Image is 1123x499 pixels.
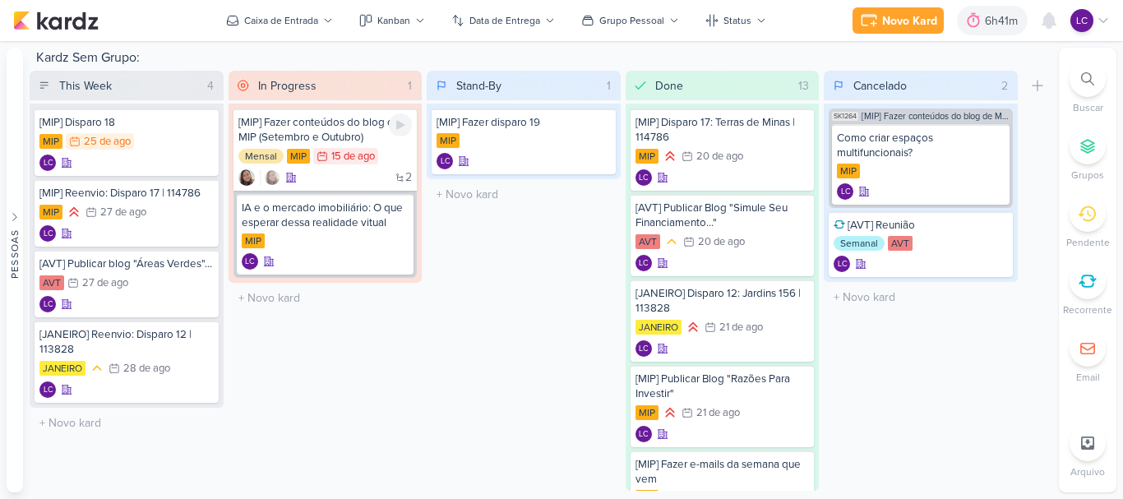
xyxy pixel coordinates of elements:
[39,186,214,201] div: [MIP] Reenvio: Disparo 17 | 114786
[44,301,53,309] p: LC
[827,285,1014,309] input: + Novo kard
[995,77,1014,95] div: 2
[635,426,652,442] div: Laís Costa
[662,148,678,164] div: Prioridade Alta
[84,136,131,147] div: 25 de ago
[1063,303,1112,317] p: Recorrente
[437,153,453,169] div: Laís Costa
[635,169,652,186] div: Criador(a): Laís Costa
[635,320,682,335] div: JANEIRO
[1070,464,1105,479] p: Arquivo
[7,229,22,278] div: Pessoas
[635,255,652,271] div: Laís Costa
[123,363,170,374] div: 28 de ago
[1073,100,1103,115] p: Buscar
[13,11,99,30] img: kardz.app
[238,149,284,164] div: Mensal
[838,261,847,269] p: LC
[441,158,450,166] p: LC
[635,115,810,145] div: [MIP] Disparo 17: Terras de Minas | 114786
[834,218,1008,233] div: [AVT] Reunião
[331,151,375,162] div: 15 de ago
[39,327,214,357] div: [JANEIRO] Reenvio: Disparo 12 | 113828
[862,112,1010,121] span: [MIP] Fazer conteúdos do blog de MIP (Setembro e Outubro)
[260,169,280,186] div: Colaboradores: Sharlene Khoury
[853,7,944,34] button: Novo Kard
[696,151,743,162] div: 20 de ago
[635,340,652,357] div: Laís Costa
[698,237,745,247] div: 20 de ago
[639,174,648,183] p: LC
[245,258,254,266] p: LC
[832,112,858,121] span: SK1264
[33,411,220,435] input: + Novo kard
[1059,61,1116,115] li: Ctrl + F
[837,164,860,178] div: MIP
[662,404,678,421] div: Prioridade Alta
[888,236,913,251] div: AVT
[635,201,810,230] div: [AVT] Publicar Blog "Simule Seu Financiamento..."
[238,169,255,186] img: Sharlene Khoury
[834,256,850,272] div: Criador(a): Laís Costa
[639,431,648,439] p: LC
[639,345,648,353] p: LC
[685,319,701,335] div: Prioridade Alta
[39,205,62,219] div: MIP
[437,153,453,169] div: Criador(a): Laís Costa
[44,159,53,168] p: LC
[39,275,64,290] div: AVT
[834,236,885,251] div: Semanal
[696,408,740,418] div: 21 de ago
[30,48,1052,71] div: Kardz Sem Grupo:
[635,340,652,357] div: Criador(a): Laís Costa
[39,225,56,242] div: Criador(a): Laís Costa
[792,77,816,95] div: 13
[39,381,56,398] div: Laís Costa
[1076,370,1100,385] p: Email
[663,233,680,250] div: Prioridade Média
[238,115,413,145] div: [MIP] Fazer conteúdos do blog de MIP (Setembro e Outubro)
[82,278,128,289] div: 27 de ago
[1076,13,1088,28] p: LC
[100,207,146,218] div: 27 de ago
[600,77,617,95] div: 1
[437,133,460,148] div: MIP
[635,234,660,249] div: AVT
[242,201,409,230] div: IA e o mercado imobiliário: O que esperar dessa realidade vitual
[635,255,652,271] div: Criador(a): Laís Costa
[635,169,652,186] div: Laís Costa
[719,322,763,333] div: 21 de ago
[405,172,412,183] span: 2
[837,183,853,200] div: Criador(a): Laís Costa
[635,372,810,401] div: [MIP] Publicar Blog "Razões Para Investir"
[635,149,659,164] div: MIP
[39,256,214,271] div: [AVT] Publicar blog "Áreas Verdes"...
[837,131,1005,160] div: Como criar espaços multifuncionais?
[389,113,412,136] div: Ligar relógio
[635,457,810,487] div: [MIP] Fazer e-mails da semana que vem
[201,77,220,95] div: 4
[242,253,258,270] div: Laís Costa
[39,296,56,312] div: Criador(a): Laís Costa
[39,296,56,312] div: Laís Costa
[242,233,265,248] div: MIP
[287,149,310,164] div: MIP
[232,286,419,310] input: + Novo kard
[44,386,53,395] p: LC
[39,361,85,376] div: JANEIRO
[44,230,53,238] p: LC
[39,115,214,130] div: [MIP] Disparo 18
[1071,168,1104,183] p: Grupos
[635,426,652,442] div: Criador(a): Laís Costa
[89,360,105,377] div: Prioridade Média
[841,188,850,196] p: LC
[1066,235,1110,250] p: Pendente
[66,204,82,220] div: Prioridade Alta
[242,253,258,270] div: Criador(a): Laís Costa
[985,12,1023,30] div: 6h41m
[437,115,611,130] div: [MIP] Fazer disparo 19
[837,183,853,200] div: Laís Costa
[834,256,850,272] div: Laís Costa
[882,12,937,30] div: Novo Kard
[39,381,56,398] div: Criador(a): Laís Costa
